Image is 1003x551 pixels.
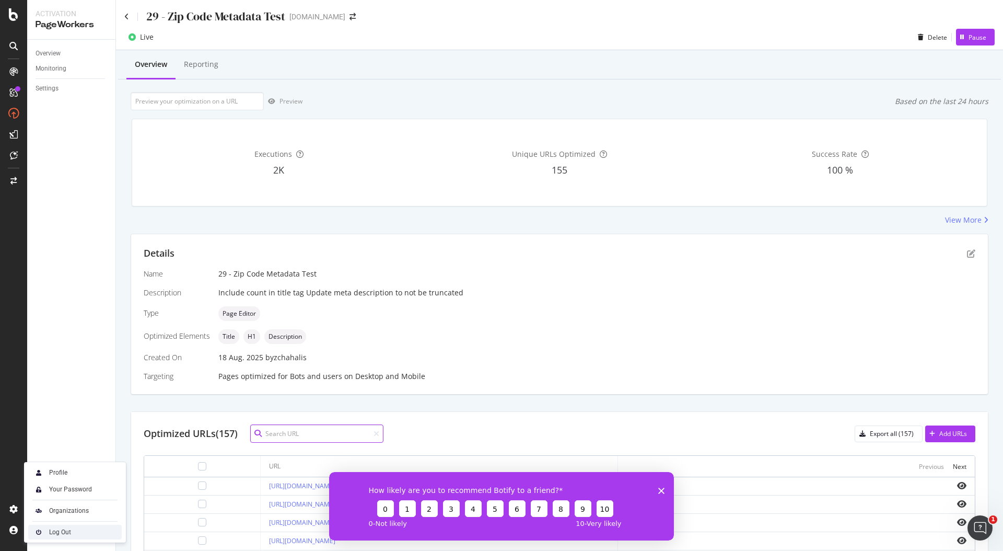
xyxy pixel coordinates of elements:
div: neutral label [243,329,260,344]
button: Delete [914,29,947,45]
div: URL [269,462,281,471]
img: AtrBVVRoAgWaAAAAAElFTkSuQmCC [32,504,45,517]
span: 155 [552,164,567,176]
div: Profile [49,468,67,477]
div: Include count in title tag Update meta description to not be truncated [218,288,975,298]
div: neutral label [264,329,306,344]
button: Add URLs [925,426,975,442]
div: Next [953,462,966,471]
div: Activation [36,8,107,19]
div: neutral label [218,329,239,344]
a: Log Out [28,525,122,539]
span: Success Rate [812,149,857,159]
div: Log Out [49,528,71,536]
div: Targeting [144,371,210,382]
div: Details [144,247,174,260]
img: tUVSALn78D46LlpAY8klYZqgKwTuBm2K29c6p1XQNDCsM0DgKSSoAXXevcAwljcHBINEg0LrUEktgcYYD5sVUphq1JigPmkfB... [32,483,45,496]
span: Unique URLs Optimized [512,149,596,159]
span: 100 % [827,164,853,176]
button: Export all (157) [855,426,923,442]
iframe: Intercom live chat [967,515,993,541]
a: Your Password [28,482,122,497]
div: Pages optimized for on [218,371,975,382]
div: neutral label [218,306,260,321]
div: Desktop and Mobile [355,371,425,382]
i: eye [957,518,966,526]
div: [DOMAIN_NAME] [289,12,345,22]
button: Pause [956,29,995,45]
a: [URL][DOMAIN_NAME][PERSON_NAME] [269,500,384,509]
span: Description [269,334,302,340]
div: Add URLs [939,429,967,438]
button: Previous [919,460,944,473]
a: Monitoring [36,63,108,74]
img: prfnF3csMXgAAAABJRU5ErkJggg== [32,526,45,538]
div: Previous [919,462,944,471]
i: eye [957,481,966,490]
div: arrow-right-arrow-left [349,13,356,20]
div: Your Password [49,485,92,493]
div: Live [140,32,154,42]
span: Title [223,334,235,340]
div: Preview [279,97,302,106]
div: 29 - Zip Code Metadata Test [146,8,285,25]
button: Preview [264,93,302,110]
div: Description [144,288,210,298]
div: Based on the last 24 hours [895,96,988,107]
div: Type [144,308,210,318]
div: Overview [135,59,167,70]
input: Preview your optimization on a URL [131,92,264,110]
input: Search URL [250,424,383,443]
div: PageWorkers [36,19,107,31]
div: Monitoring [36,63,66,74]
span: 1 [989,515,997,524]
a: [URL][DOMAIN_NAME] [269,518,335,527]
div: Bots and users [290,371,342,382]
div: View More [945,215,982,225]
div: Optimized Elements [144,331,210,341]
a: [URL][DOMAIN_NAME] [269,481,335,490]
a: [URL][DOMAIN_NAME] [269,536,335,545]
a: Click to go back [124,13,129,20]
div: Reporting [184,59,218,70]
div: Export all (157) [870,429,914,438]
a: Profile [28,465,122,480]
div: by zchahalis [265,352,307,363]
button: Next [953,460,966,473]
div: Delete [928,33,947,42]
i: eye [957,500,966,508]
div: Created On [144,352,210,363]
span: 2K [273,164,284,176]
img: Xx2yTbCeVcdxHMdxHOc+8gctb42vCocUYgAAAABJRU5ErkJggg== [32,466,45,479]
a: Organizations [28,503,122,518]
div: pen-to-square [967,249,975,258]
a: Overview [36,48,108,59]
a: View More [945,215,988,225]
div: Overview [36,48,61,59]
div: Name [144,269,210,279]
div: Organizations [49,507,89,515]
div: Settings [36,83,59,94]
div: 18 Aug. 2025 [218,352,975,363]
span: Executions [254,149,292,159]
span: Page Editor [223,311,256,317]
iframe: Enquête de Botify [329,472,674,541]
div: Optimized URLs (157) [144,427,238,441]
a: Settings [36,83,108,94]
i: eye [957,536,966,545]
div: Pause [969,33,986,42]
